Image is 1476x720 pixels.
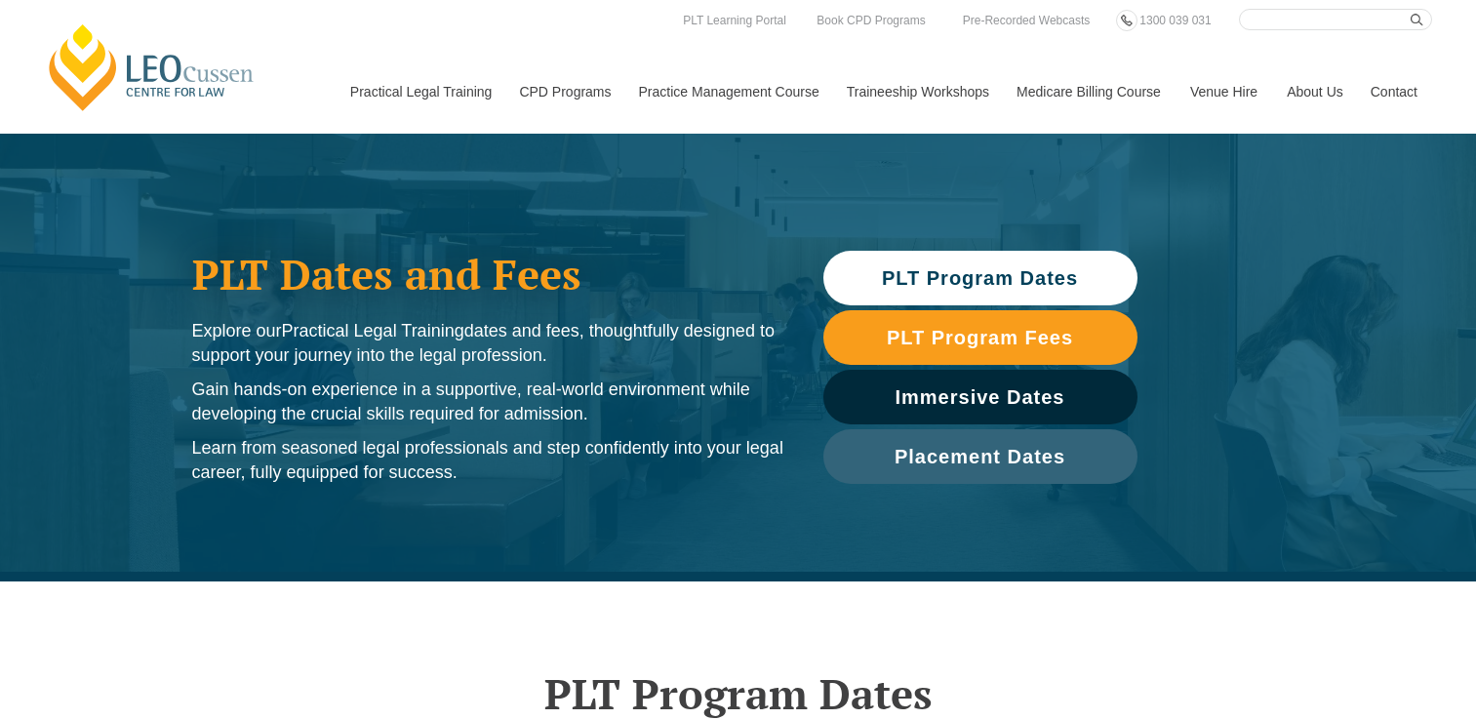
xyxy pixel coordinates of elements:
[504,50,623,134] a: CPD Programs
[1002,50,1176,134] a: Medicare Billing Course
[1356,50,1432,134] a: Contact
[896,387,1065,407] span: Immersive Dates
[1135,10,1216,31] a: 1300 039 031
[1139,14,1211,27] span: 1300 039 031
[812,10,930,31] a: Book CPD Programs
[192,250,784,299] h1: PLT Dates and Fees
[1272,50,1356,134] a: About Us
[887,328,1073,347] span: PLT Program Fees
[958,10,1096,31] a: Pre-Recorded Webcasts
[823,429,1137,484] a: Placement Dates
[192,378,784,426] p: Gain hands-on experience in a supportive, real-world environment while developing the crucial ski...
[678,10,791,31] a: PLT Learning Portal
[823,251,1137,305] a: PLT Program Dates
[336,50,505,134] a: Practical Legal Training
[282,321,464,340] span: Practical Legal Training
[832,50,1002,134] a: Traineeship Workshops
[44,21,259,113] a: [PERSON_NAME] Centre for Law
[1176,50,1272,134] a: Venue Hire
[182,669,1295,718] h2: PLT Program Dates
[192,436,784,485] p: Learn from seasoned legal professionals and step confidently into your legal career, fully equipp...
[1345,589,1427,671] iframe: LiveChat chat widget
[882,268,1078,288] span: PLT Program Dates
[895,447,1065,466] span: Placement Dates
[823,310,1137,365] a: PLT Program Fees
[624,50,832,134] a: Practice Management Course
[192,319,784,368] p: Explore our dates and fees, thoughtfully designed to support your journey into the legal profession.
[823,370,1137,424] a: Immersive Dates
